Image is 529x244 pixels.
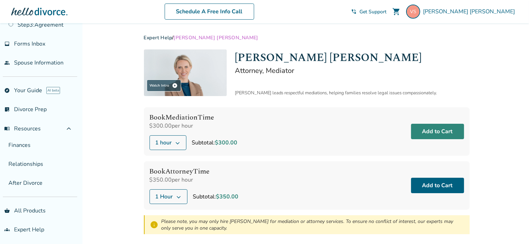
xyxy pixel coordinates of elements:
span: 1 Hour [156,192,173,201]
a: Schedule A Free Info Call [165,4,254,20]
span: explore [4,88,10,93]
span: $300.00 [215,139,238,147]
div: Subtotal: [193,192,239,201]
div: / [144,34,470,41]
span: info [150,221,159,229]
button: Add to Cart [411,124,464,139]
span: people [4,60,10,66]
span: 1 hour [156,138,172,147]
span: shopping_cart [392,7,401,16]
h4: Book Attorney Time [150,167,239,176]
h1: [PERSON_NAME] [PERSON_NAME] [235,49,470,66]
span: list_alt_check [4,107,10,112]
span: groups [4,227,10,232]
span: Get Support [359,8,386,15]
div: Please note, you may only hire [PERSON_NAME] for mediation or attorney services. To ensure no con... [161,218,464,231]
div: $300.00 per hour [150,122,238,130]
iframe: Chat Widget [494,210,529,244]
div: Watch Intro [147,80,181,91]
span: [PERSON_NAME] [PERSON_NAME] [423,8,518,15]
span: [PERSON_NAME] [PERSON_NAME] [174,34,258,41]
button: 1 Hour [150,189,187,204]
span: shopping_basket [4,208,10,213]
img: Melissa Wheeler Hoff [144,49,227,96]
a: phone_in_talkGet Support [351,8,386,15]
span: phone_in_talk [351,9,357,14]
div: Subtotal: [192,138,238,147]
span: Forms Inbox [14,40,45,48]
h4: Book Mediation Time [150,113,238,122]
span: Resources [4,125,41,133]
span: menu_book [4,126,10,131]
h2: Attorney, Mediator [235,66,470,75]
span: play_circle [172,83,178,88]
span: expand_less [65,124,73,133]
button: 1 hour [150,135,186,150]
a: Expert Help [144,34,172,41]
button: Add to Cart [411,178,464,193]
span: AI beta [46,87,60,94]
div: $350.00 per hour [150,176,239,184]
span: $350.00 [216,193,239,201]
span: inbox [4,41,10,47]
div: [PERSON_NAME] leads respectful mediations, helping families resolve legal issues compassionately. [235,90,470,96]
img: vishalichand@gmail.com [406,5,420,19]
